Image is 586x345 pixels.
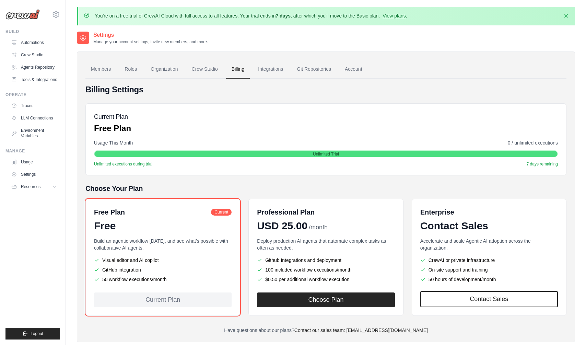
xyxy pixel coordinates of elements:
[8,125,60,141] a: Environment Variables
[94,161,152,167] span: Unlimited executions during trial
[309,223,328,232] span: /month
[257,276,395,283] li: $0.50 per additional workflow execution
[257,238,395,251] p: Deploy production AI agents that automate complex tasks as often as needed.
[93,31,208,39] h2: Settings
[95,12,407,19] p: You're on a free trial of CrewAI Cloud with full access to all features. Your trial ends in , aft...
[294,327,428,333] a: Contact our sales team: [EMAIL_ADDRESS][DOMAIN_NAME]
[94,220,232,232] div: Free
[93,39,208,45] p: Manage your account settings, invite new members, and more.
[257,266,395,273] li: 100 included workflow executions/month
[31,331,43,336] span: Logout
[145,60,183,79] a: Organization
[420,291,558,307] a: Contact Sales
[8,37,60,48] a: Automations
[257,257,395,264] li: Github Integrations and deployment
[420,276,558,283] li: 50 hours of development/month
[5,29,60,34] div: Build
[257,292,395,307] button: Choose Plan
[211,209,232,216] span: Current
[339,60,368,79] a: Account
[8,100,60,111] a: Traces
[94,238,232,251] p: Build an agentic workflow [DATE], and see what's possible with collaborative AI agents.
[119,60,142,79] a: Roles
[85,60,116,79] a: Members
[5,92,60,97] div: Operate
[508,139,558,146] span: 0 / unlimited executions
[186,60,223,79] a: Crew Studio
[313,151,339,157] span: Unlimited Trial
[8,49,60,60] a: Crew Studio
[226,60,250,79] a: Billing
[94,123,131,134] p: Free Plan
[8,157,60,168] a: Usage
[94,266,232,273] li: GitHub integration
[94,207,125,217] h6: Free Plan
[383,13,406,19] a: View plans
[94,292,232,307] div: Current Plan
[291,60,337,79] a: Git Repositories
[8,181,60,192] button: Resources
[94,257,232,264] li: Visual editor and AI copilot
[94,276,232,283] li: 50 workflow executions/month
[257,220,307,232] span: USD 25.00
[94,112,131,122] h5: Current Plan
[94,139,133,146] span: Usage This Month
[8,74,60,85] a: Tools & Integrations
[420,238,558,251] p: Accelerate and scale Agentic AI adoption across the organization.
[420,266,558,273] li: On-site support and training
[276,13,291,19] strong: 7 days
[420,207,558,217] h6: Enterprise
[527,161,558,167] span: 7 days remaining
[85,327,566,334] p: Have questions about our plans?
[5,328,60,340] button: Logout
[420,220,558,232] div: Contact Sales
[253,60,289,79] a: Integrations
[85,184,566,193] h5: Choose Your Plan
[8,113,60,124] a: LLM Connections
[420,257,558,264] li: CrewAI or private infrastructure
[85,84,566,95] h4: Billing Settings
[21,184,40,189] span: Resources
[257,207,315,217] h6: Professional Plan
[8,169,60,180] a: Settings
[5,148,60,154] div: Manage
[8,62,60,73] a: Agents Repository
[5,9,40,20] img: Logo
